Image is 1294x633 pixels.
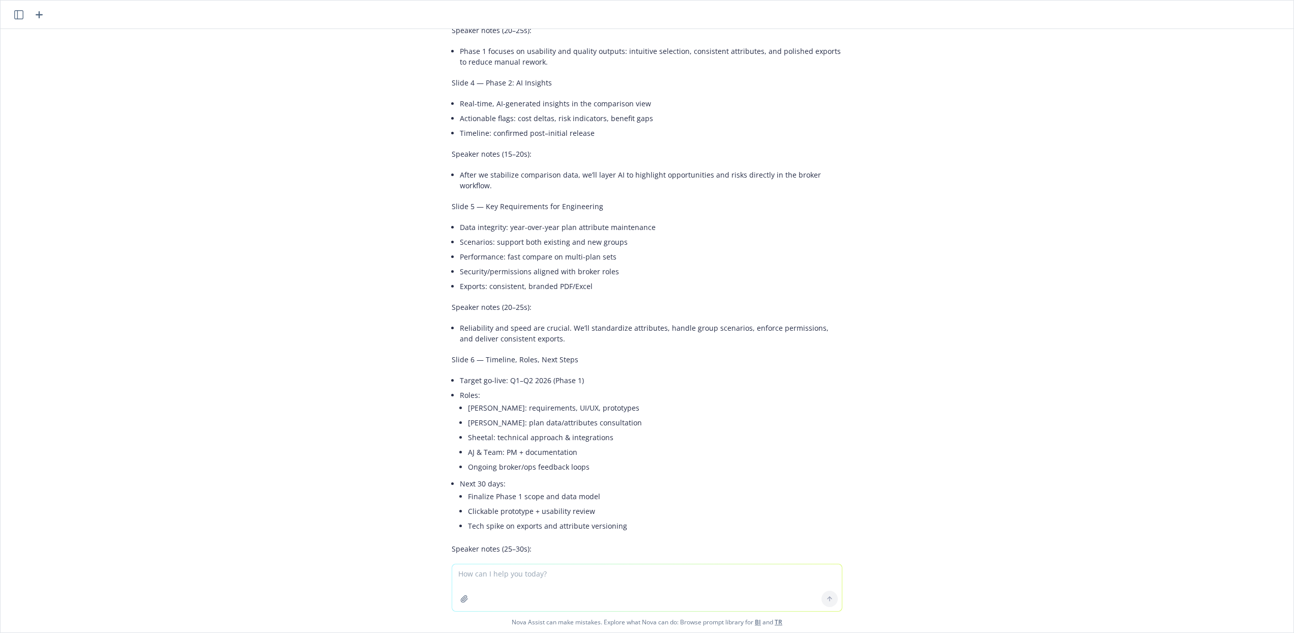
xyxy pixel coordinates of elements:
[460,321,842,346] li: Reliability and speed are crucial. We’ll standardize attributes, handle group scenarios, enforce ...
[452,354,842,365] p: Slide 6 — Timeline, Roles, Next Steps
[460,111,842,126] li: Actionable flags: cost deltas, risk indicators, benefit gaps
[775,618,782,626] a: TR
[460,220,842,235] li: Data integrity: year-over-year plan attribute maintenance
[452,543,842,554] p: Speaker notes (25–30s):
[460,562,842,588] li: With a Q1–Q2 2026 target, we’ll lock scope and data model now, validate UX with a prototype, and ...
[468,504,842,519] li: Clickable prototype + usability review
[468,415,842,430] li: [PERSON_NAME]: plan data/attributes consultation
[460,249,842,264] li: Performance: fast compare on multi-plan sets
[460,96,842,111] li: Real-time, AI-generated insights in the comparison view
[5,612,1289,632] span: Nova Assist can make mistakes. Explore what Nova can do: Browse prompt library for and
[452,25,842,36] p: Speaker notes (20–25s):
[468,459,842,474] li: Ongoing broker/ops feedback loops
[460,476,842,535] li: Next 30 days:
[468,400,842,415] li: [PERSON_NAME]: requirements, UI/UX, prototypes
[468,430,842,445] li: Sheetal: technical approach & integrations
[468,519,842,533] li: Tech spike on exports and attribute versioning
[460,126,842,140] li: Timeline: confirmed post–initial release
[452,77,842,88] p: Slide 4 — Phase 2: AI Insights
[468,489,842,504] li: Finalize Phase 1 scope and data model
[452,302,842,312] p: Speaker notes (20–25s):
[468,445,842,459] li: AJ & Team: PM + documentation
[460,235,842,249] li: Scenarios: support both existing and new groups
[452,149,842,159] p: Speaker notes (15–20s):
[452,201,842,212] p: Slide 5 — Key Requirements for Engineering
[460,373,842,388] li: Target go-live: Q1–Q2 2026 (Phase 1)
[755,618,761,626] a: BI
[460,44,842,69] li: Phase 1 focuses on usability and quality outputs: intuitive selection, consistent attributes, and...
[460,264,842,279] li: Security/permissions aligned with broker roles
[460,167,842,193] li: After we stabilize comparison data, we’ll layer AI to highlight opportunities and risks directly ...
[460,388,842,476] li: Roles:
[460,279,842,294] li: Exports: consistent, branded PDF/Excel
